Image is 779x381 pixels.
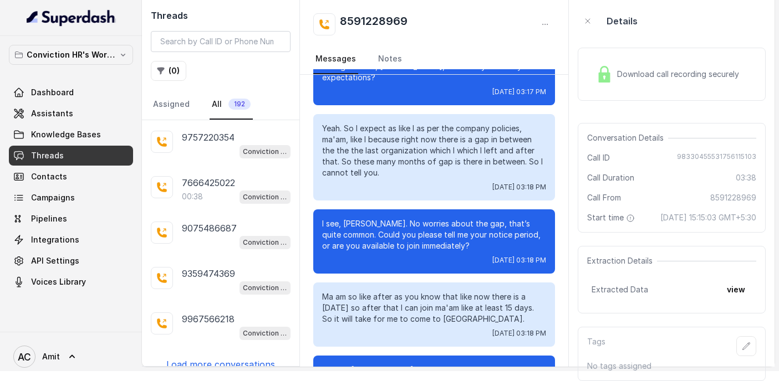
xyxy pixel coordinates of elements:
button: Conviction HR's Workspace [9,45,133,65]
a: Dashboard [9,83,133,102]
span: Extraction Details [587,255,657,266]
span: [DATE] 03:17 PM [492,87,546,96]
h2: 8591228969 [340,13,408,35]
p: Conviction HR Outbound Assistant [243,192,287,203]
a: Voices Library [9,272,133,292]
span: Call ID [587,152,610,163]
span: Voices Library [31,276,86,287]
a: Campaigns [9,188,133,208]
p: No tags assigned [587,361,756,372]
span: Knowledge Bases [31,129,101,140]
a: Notes [376,44,404,74]
p: Conviction HR Outbound Assistant [243,282,287,294]
span: Threads [31,150,64,161]
span: Extracted Data [592,284,648,295]
span: Assistants [31,108,73,119]
span: Call From [587,192,621,203]
a: Assistants [9,104,133,123]
a: All192 [210,90,253,120]
span: API Settings [31,255,79,266]
a: API Settings [9,251,133,271]
p: Yeah. So I expect as like I as per the company policies, ma'am, like I because right now there is... [322,123,546,178]
span: Start time [587,212,637,223]
span: [DATE] 03:18 PM [492,256,546,265]
span: Pipelines [31,213,67,224]
a: Integrations [9,230,133,250]
p: Load more conversations [166,358,275,371]
p: 9967566218 [182,312,235,326]
a: Contacts [9,167,133,187]
span: 03:38 [736,172,756,183]
span: Integrations [31,234,79,245]
span: 192 [228,99,251,110]
p: 9359474369 [182,267,235,280]
span: [DATE] 03:18 PM [492,183,546,192]
span: [DATE] 15:15:03 GMT+5:30 [660,212,756,223]
img: light.svg [27,9,116,27]
nav: Tabs [151,90,291,120]
a: Pipelines [9,209,133,229]
span: Conversation Details [587,132,668,143]
p: Details [607,14,638,28]
img: Lock Icon [596,66,613,83]
span: 98330455531756115103 [677,152,756,163]
p: 00:38 [182,191,203,202]
h2: Threads [151,9,291,22]
a: Threads [9,146,133,166]
p: Conviction HR Outbound Assistant [243,237,287,248]
a: Messages [313,44,358,74]
p: 9075486687 [182,222,237,235]
span: 8591228969 [710,192,756,203]
button: (0) [151,61,186,81]
span: Campaigns [31,192,75,203]
p: 9757220354 [182,131,235,144]
span: [DATE] 03:18 PM [492,329,546,338]
span: Call Duration [587,172,634,183]
text: AC [18,351,31,363]
button: view [720,280,752,300]
input: Search by Call ID or Phone Number [151,31,291,52]
p: Conviction HR's Workspace [27,48,115,61]
span: Download call recording securely [617,69,744,80]
span: Dashboard [31,87,74,98]
p: 7666425022 [182,176,235,189]
span: Contacts [31,171,67,182]
a: Knowledge Bases [9,125,133,145]
a: Assigned [151,90,192,120]
p: I see, [PERSON_NAME]. No worries about the gap, that’s quite common. Could you please tell me you... [322,218,546,251]
p: Tags [587,336,605,356]
p: Ma am so like after as you know that like now there is a [DATE] so after that I can join ma'am li... [322,291,546,325]
a: Amit [9,341,133,372]
p: Conviction HR Outbound Assistant [243,328,287,339]
p: Conviction HR Outbound Assistant [243,146,287,157]
span: Amit [42,351,60,362]
nav: Tabs [313,44,555,74]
